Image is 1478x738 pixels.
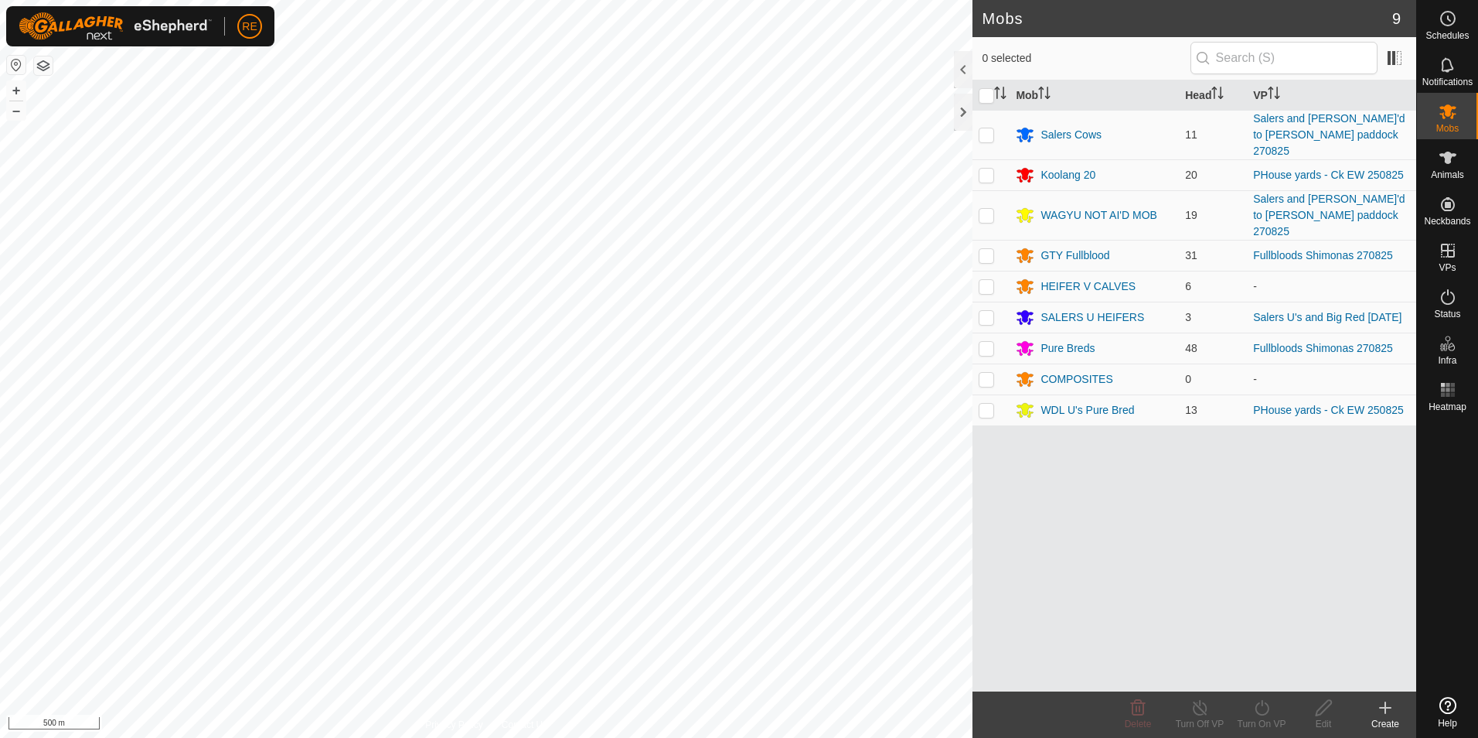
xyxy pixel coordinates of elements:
[1010,80,1179,111] th: Mob
[1038,89,1051,101] p-sorticon: Activate to sort
[1247,80,1416,111] th: VP
[425,718,483,732] a: Privacy Policy
[1253,404,1404,416] a: PHouse yards - Ck EW 250825
[1253,311,1401,323] a: Salers U's and Big Red [DATE]
[1253,193,1405,237] a: Salers and [PERSON_NAME]'d to [PERSON_NAME] paddock 270825
[1292,717,1354,731] div: Edit
[1438,719,1457,728] span: Help
[7,56,26,74] button: Reset Map
[1392,7,1401,30] span: 9
[1253,169,1404,181] a: PHouse yards - Ck EW 250825
[1247,364,1416,395] td: -
[1040,167,1095,183] div: Koolang 20
[1125,719,1152,729] span: Delete
[1231,717,1292,731] div: Turn On VP
[1425,31,1469,40] span: Schedules
[1268,89,1280,101] p-sorticon: Activate to sort
[1040,309,1144,326] div: SALERS U HEIFERS
[1040,278,1136,295] div: HEIFER V CALVES
[1438,356,1456,365] span: Infra
[1185,280,1191,292] span: 6
[994,89,1006,101] p-sorticon: Activate to sort
[1431,170,1464,179] span: Animals
[1040,402,1134,419] div: WDL U's Pure Bred
[1185,249,1197,261] span: 31
[19,12,212,40] img: Gallagher Logo
[1040,340,1095,357] div: Pure Breds
[982,9,1391,28] h2: Mobs
[1436,124,1459,133] span: Mobs
[1040,127,1102,143] div: Salers Cows
[242,19,257,35] span: RE
[1040,207,1156,224] div: WAGYU NOT AI'D MOB
[1185,342,1197,354] span: 48
[982,50,1190,67] span: 0 selected
[1040,248,1109,264] div: GTY Fullblood
[1185,311,1191,323] span: 3
[1253,112,1405,157] a: Salers and [PERSON_NAME]'d to [PERSON_NAME] paddock 270825
[1211,89,1224,101] p-sorticon: Activate to sort
[1190,42,1378,74] input: Search (S)
[1185,169,1197,181] span: 20
[1185,209,1197,221] span: 19
[1424,217,1470,226] span: Neckbands
[1429,402,1466,412] span: Heatmap
[1439,263,1456,272] span: VPs
[1422,77,1473,87] span: Notifications
[1185,128,1197,141] span: 11
[1179,80,1247,111] th: Head
[1253,249,1393,261] a: Fullbloods Shimonas 270825
[1185,373,1191,385] span: 0
[1169,717,1231,731] div: Turn Off VP
[34,56,53,75] button: Map Layers
[1247,271,1416,302] td: -
[502,718,547,732] a: Contact Us
[7,81,26,100] button: +
[7,101,26,120] button: –
[1185,404,1197,416] span: 13
[1354,717,1416,731] div: Create
[1253,342,1393,354] a: Fullbloods Shimonas 270825
[1040,371,1112,388] div: COMPOSITES
[1434,309,1460,319] span: Status
[1417,691,1478,734] a: Help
